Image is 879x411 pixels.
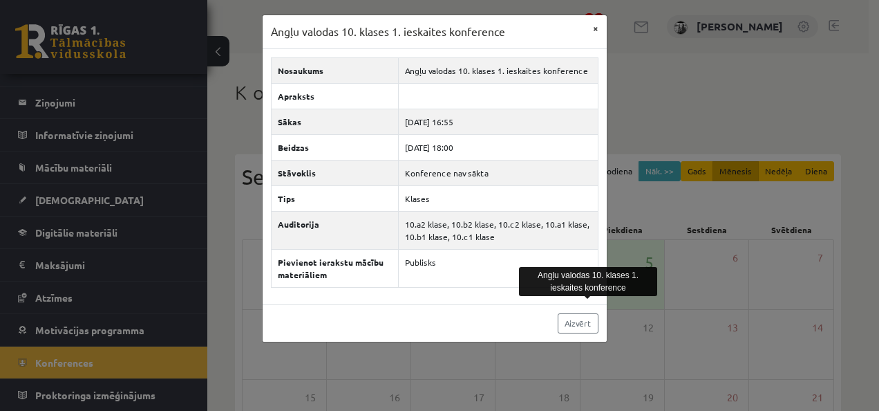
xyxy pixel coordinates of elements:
[271,160,399,185] th: Stāvoklis
[399,249,598,287] td: Publisks
[271,83,399,109] th: Apraksts
[399,109,598,134] td: [DATE] 16:55
[399,134,598,160] td: [DATE] 18:00
[271,185,399,211] th: Tips
[519,267,657,296] div: Angļu valodas 10. klases 1. ieskaites konference
[585,15,607,42] button: ×
[399,211,598,249] td: 10.a2 klase, 10.b2 klase, 10.c2 klase, 10.a1 klase, 10.b1 klase, 10.c1 klase
[271,109,399,134] th: Sākas
[558,313,598,334] a: Aizvērt
[271,24,505,40] h3: Angļu valodas 10. klases 1. ieskaites konference
[399,57,598,83] td: Angļu valodas 10. klases 1. ieskaites konference
[271,211,399,249] th: Auditorija
[271,134,399,160] th: Beidzas
[271,57,399,83] th: Nosaukums
[399,185,598,211] td: Klases
[399,160,598,185] td: Konference nav sākta
[271,249,399,287] th: Pievienot ierakstu mācību materiāliem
